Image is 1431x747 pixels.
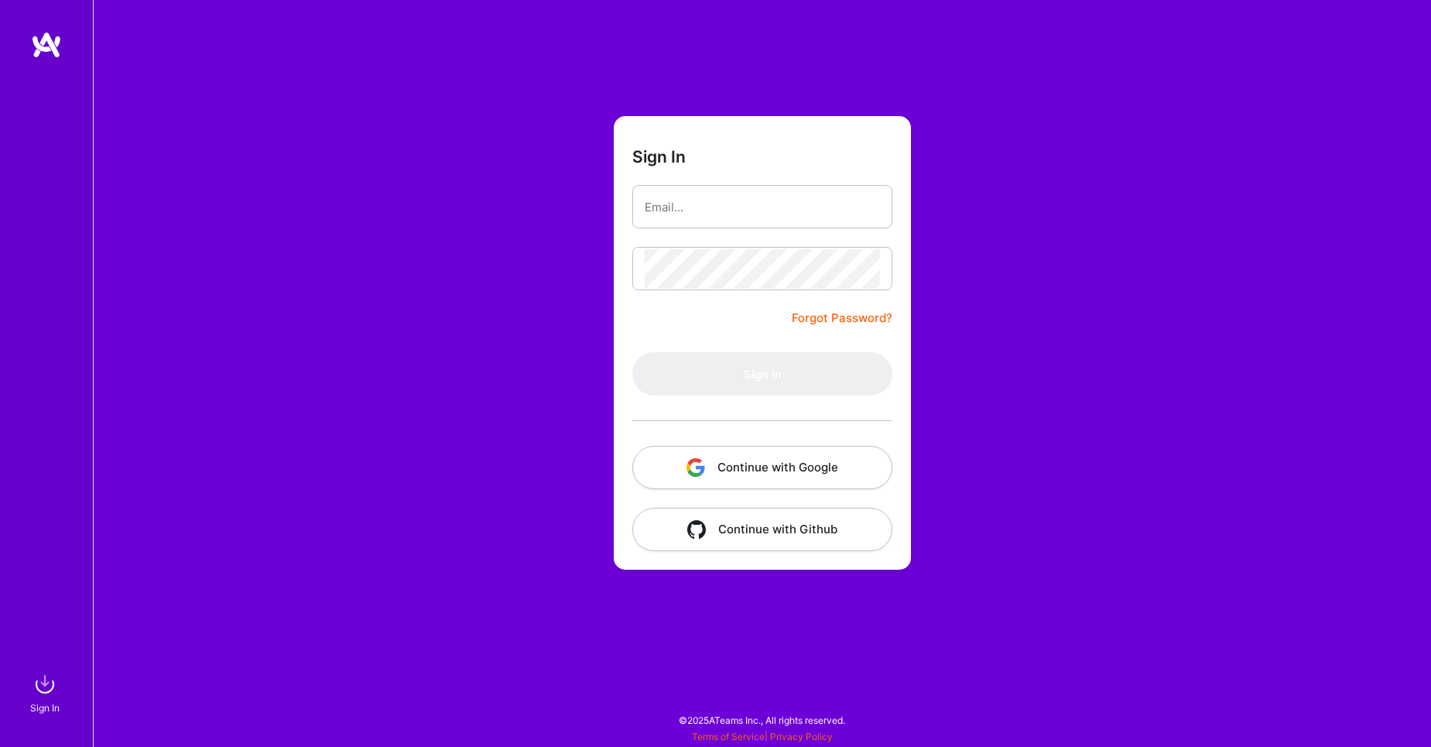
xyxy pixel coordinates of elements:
[30,700,60,716] div: Sign In
[632,147,686,166] h3: Sign In
[692,731,833,742] span: |
[29,669,60,700] img: sign in
[792,309,892,327] a: Forgot Password?
[645,187,880,227] input: Email...
[686,458,705,477] img: icon
[93,701,1431,739] div: © 2025 ATeams Inc., All rights reserved.
[770,731,833,742] a: Privacy Policy
[692,731,765,742] a: Terms of Service
[31,31,62,59] img: logo
[632,508,892,551] button: Continue with Github
[632,352,892,396] button: Sign In
[632,446,892,489] button: Continue with Google
[33,669,60,716] a: sign inSign In
[687,520,706,539] img: icon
